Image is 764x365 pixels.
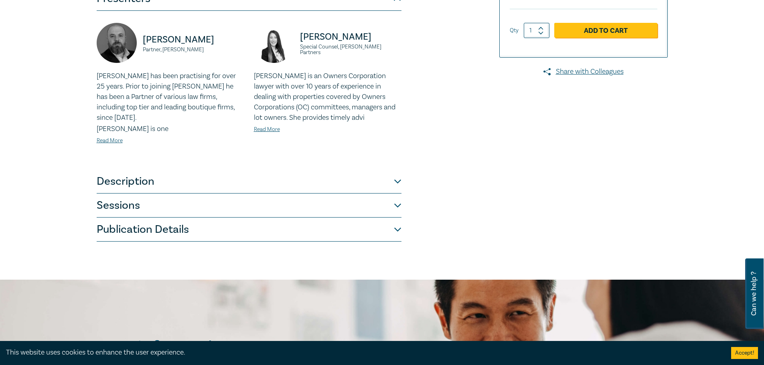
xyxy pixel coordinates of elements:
[97,137,123,144] a: Read More
[6,347,719,358] div: This website uses cookies to enhance the user experience.
[300,30,401,43] p: [PERSON_NAME]
[143,33,244,46] p: [PERSON_NAME]
[97,169,401,194] button: Description
[554,23,657,38] a: Add to Cart
[254,23,294,63] img: https://s3.ap-southeast-2.amazonaws.com/leo-cussen-store-production-content/Contacts/Deborah%20An...
[97,71,244,123] p: [PERSON_NAME] has been practising for over 25 years. Prior to joining [PERSON_NAME] he has been a...
[97,337,286,358] h2: Stay informed.
[499,67,668,77] a: Share with Colleagues
[143,47,244,52] small: Partner, [PERSON_NAME]
[97,124,244,134] p: [PERSON_NAME] is one
[524,23,549,38] input: 1
[510,26,519,35] label: Qty
[750,263,758,324] span: Can we help ?
[254,126,280,133] a: Read More
[97,194,401,218] button: Sessions
[300,44,401,55] small: Special Counsel, [PERSON_NAME] Partners
[731,347,758,359] button: Accept cookies
[254,71,401,123] p: [PERSON_NAME] is an Owners Corporation lawyer with over 10 years of experience in dealing with pr...
[97,218,401,242] button: Publication Details
[97,23,137,63] img: https://s3.ap-southeast-2.amazonaws.com/leo-cussen-store-production-content/Contacts/Tim%20Graham...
